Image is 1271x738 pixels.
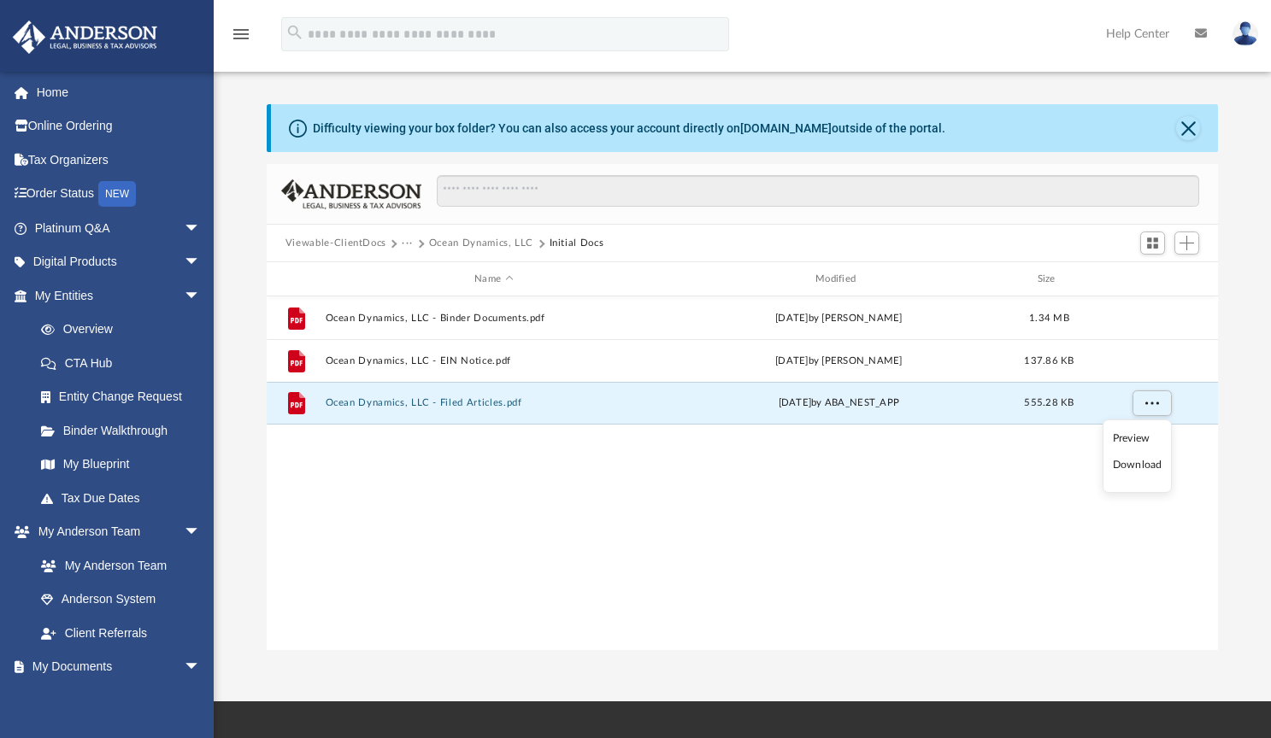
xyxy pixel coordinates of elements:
div: Modified [669,272,1007,287]
a: Platinum Q&Aarrow_drop_down [12,211,227,245]
a: Online Ordering [12,109,227,143]
a: Tax Organizers [12,143,227,177]
a: Order StatusNEW [12,177,227,212]
a: My Blueprint [24,448,218,482]
a: Digital Productsarrow_drop_down [12,245,227,279]
a: Anderson System [24,583,218,617]
button: Initial Docs [550,236,604,251]
span: arrow_drop_down [184,211,218,246]
div: id [1091,272,1210,287]
button: Ocean Dynamics, LLC [429,236,533,251]
a: My Anderson Team [24,548,209,583]
i: menu [231,24,251,44]
button: Viewable-ClientDocs [285,236,386,251]
span: 1.34 MB [1029,313,1069,323]
a: Home [12,75,227,109]
div: grid [267,296,1218,650]
div: [DATE] by ABA_NEST_APP [670,395,1008,411]
div: id [274,272,317,287]
div: NEW [98,181,136,207]
span: 555.28 KB [1024,398,1074,407]
img: Anderson Advisors Platinum Portal [8,20,162,54]
li: Preview [1113,430,1162,448]
a: My Anderson Teamarrow_drop_down [12,515,218,549]
div: Difficulty viewing your box folder? You can also access your account directly on outside of the p... [313,120,945,138]
button: Add [1174,231,1200,255]
ul: More options [1103,419,1172,493]
input: Search files and folders [437,175,1200,208]
a: Tax Due Dates [24,481,227,515]
span: arrow_drop_down [184,245,218,280]
button: ··· [402,236,413,251]
span: arrow_drop_down [184,515,218,550]
button: Ocean Dynamics, LLC - EIN Notice.pdf [325,355,662,366]
a: [DOMAIN_NAME] [740,121,832,135]
div: Name [324,272,662,287]
span: arrow_drop_down [184,278,218,313]
span: 137.86 KB [1024,356,1074,366]
a: My Documentsarrow_drop_down [12,650,218,684]
span: arrow_drop_down [184,650,218,685]
a: Entity Change Request [24,380,227,414]
button: Ocean Dynamics, LLC - Filed Articles.pdf [325,397,662,408]
a: CTA Hub [24,346,227,380]
div: [DATE] by [PERSON_NAME] [670,311,1008,326]
a: menu [231,32,251,44]
a: Client Referrals [24,616,218,650]
a: Overview [24,313,227,347]
button: Ocean Dynamics, LLC - Binder Documents.pdf [325,313,662,324]
div: Size [1015,272,1083,287]
a: My Entitiesarrow_drop_down [12,278,227,313]
i: search [285,23,304,42]
img: User Pic [1233,21,1258,46]
a: Binder Walkthrough [24,413,227,448]
button: Close [1176,116,1200,140]
div: [DATE] by [PERSON_NAME] [670,354,1008,369]
li: Download [1113,456,1162,474]
button: More options [1132,390,1171,416]
button: Switch to Grid View [1140,231,1166,255]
